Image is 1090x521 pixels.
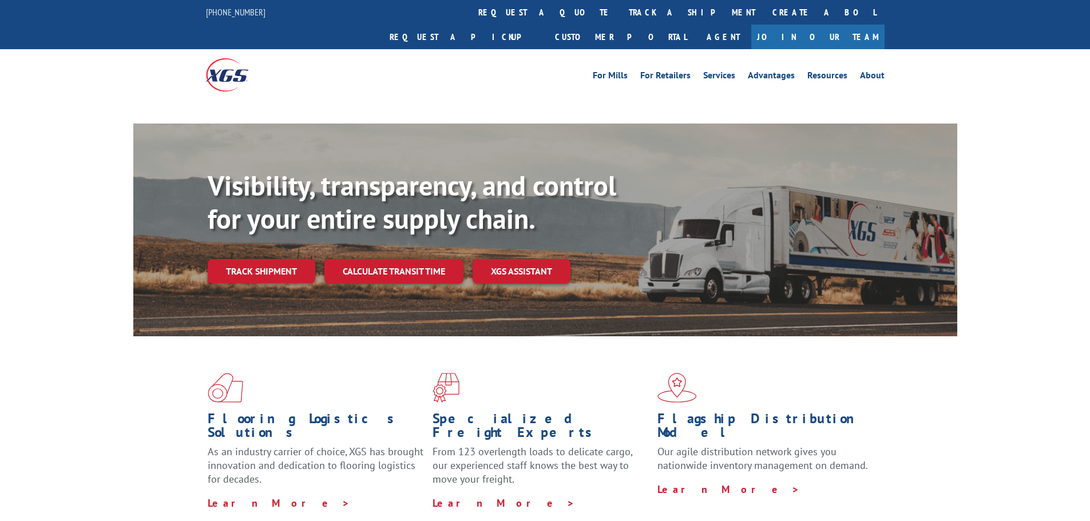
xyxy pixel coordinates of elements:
[208,168,616,236] b: Visibility, transparency, and control for your entire supply chain.
[433,445,649,496] p: From 123 overlength loads to delicate cargo, our experienced staff knows the best way to move you...
[324,259,463,284] a: Calculate transit time
[381,25,546,49] a: Request a pickup
[208,373,243,403] img: xgs-icon-total-supply-chain-intelligence-red
[640,71,691,83] a: For Retailers
[657,445,868,472] span: Our agile distribution network gives you nationwide inventory management on demand.
[807,71,847,83] a: Resources
[433,373,459,403] img: xgs-icon-focused-on-flooring-red
[748,71,795,83] a: Advantages
[593,71,628,83] a: For Mills
[206,6,265,18] a: [PHONE_NUMBER]
[860,71,885,83] a: About
[657,373,697,403] img: xgs-icon-flagship-distribution-model-red
[208,445,423,486] span: As an industry carrier of choice, XGS has brought innovation and dedication to flooring logistics...
[208,412,424,445] h1: Flooring Logistics Solutions
[751,25,885,49] a: Join Our Team
[657,412,874,445] h1: Flagship Distribution Model
[657,483,800,496] a: Learn More >
[473,259,570,284] a: XGS ASSISTANT
[703,71,735,83] a: Services
[208,259,315,283] a: Track shipment
[695,25,751,49] a: Agent
[433,412,649,445] h1: Specialized Freight Experts
[546,25,695,49] a: Customer Portal
[208,496,350,510] a: Learn More >
[433,496,575,510] a: Learn More >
